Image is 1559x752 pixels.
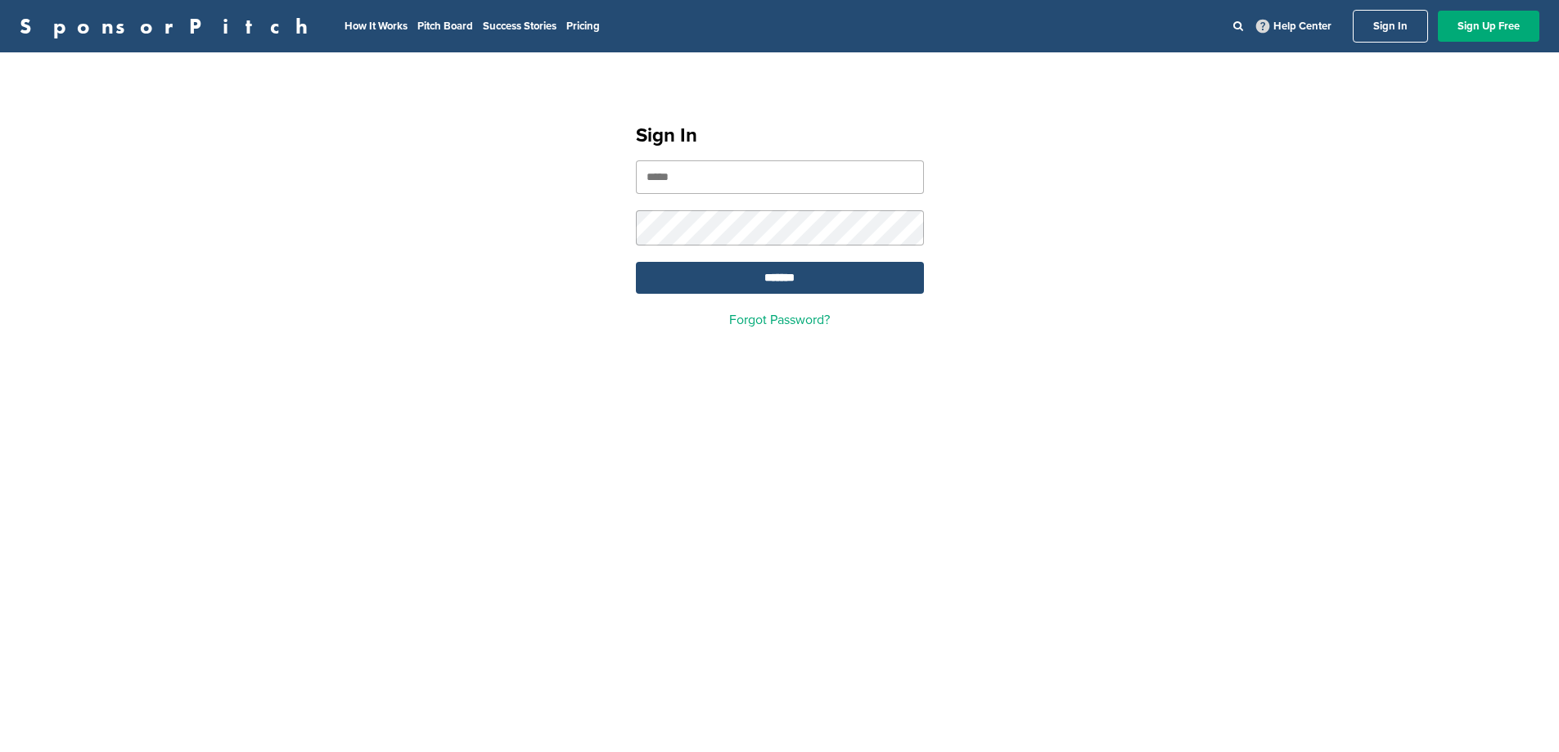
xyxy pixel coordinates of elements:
a: Sign In [1353,10,1428,43]
a: Sign Up Free [1438,11,1539,42]
h1: Sign In [636,121,924,151]
a: Help Center [1253,16,1335,36]
a: Pitch Board [417,20,473,33]
a: Pricing [566,20,600,33]
a: Success Stories [483,20,556,33]
a: Forgot Password? [729,312,830,328]
a: SponsorPitch [20,16,318,37]
a: How It Works [345,20,408,33]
